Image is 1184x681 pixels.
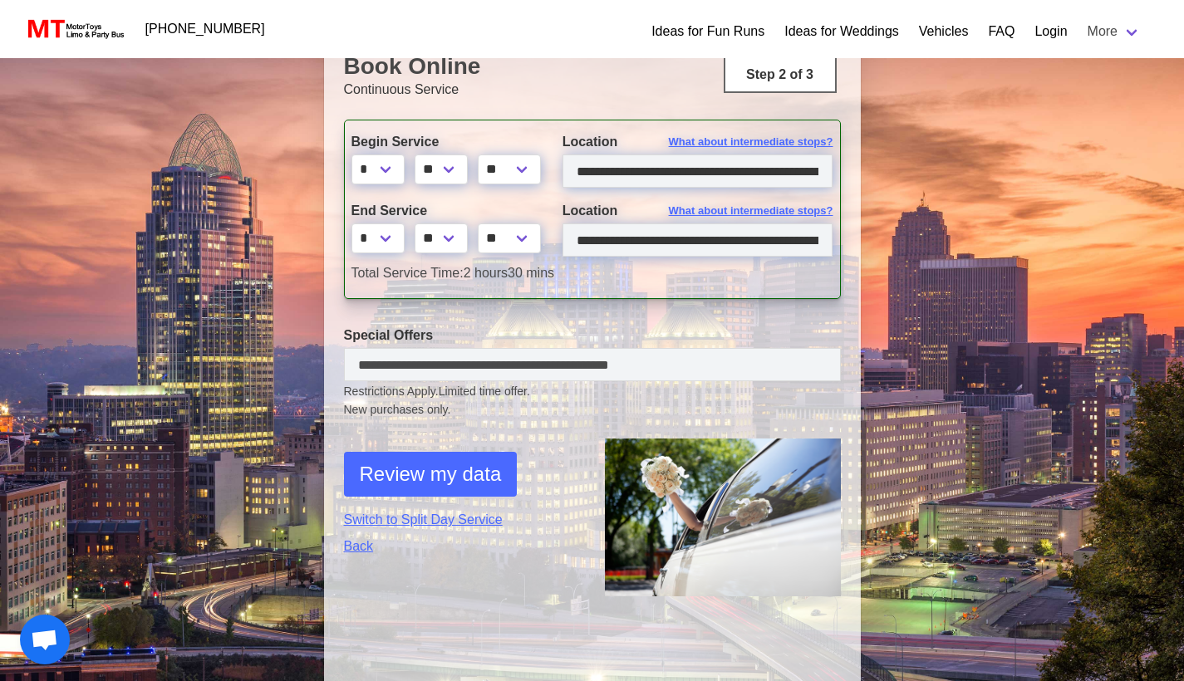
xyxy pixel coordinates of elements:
[344,452,518,497] button: Review my data
[563,203,618,218] span: Location
[135,12,275,46] a: [PHONE_NUMBER]
[351,132,538,152] label: Begin Service
[23,17,125,41] img: MotorToys Logo
[351,266,464,280] span: Total Service Time:
[651,22,764,42] a: Ideas for Fun Runs
[605,438,841,595] img: 1.png
[339,263,846,283] div: 2 hours
[563,135,618,149] span: Location
[344,401,841,419] span: New purchases only.
[344,326,841,345] label: Special Offers
[360,459,502,489] span: Review my data
[20,615,70,664] div: Open chat
[344,510,580,530] a: Switch to Split Day Service
[508,266,554,280] span: 30 mins
[344,80,841,100] p: Continuous Service
[1034,22,1067,42] a: Login
[439,383,530,400] span: Limited time offer.
[784,22,899,42] a: Ideas for Weddings
[351,201,538,221] label: End Service
[1078,15,1151,48] a: More
[919,22,969,42] a: Vehicles
[732,65,828,85] p: Step 2 of 3
[669,134,833,150] span: What about intermediate stops?
[988,22,1015,42] a: FAQ
[669,203,833,219] span: What about intermediate stops?
[344,385,841,419] small: Restrictions Apply.
[344,536,580,556] a: Back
